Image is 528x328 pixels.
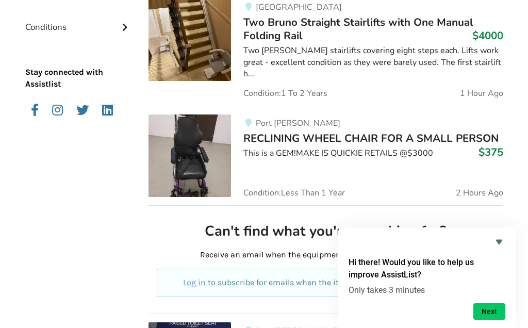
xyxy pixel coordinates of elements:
[157,222,494,240] h2: Can't find what you're searching for?
[256,2,342,13] span: [GEOGRAPHIC_DATA]
[456,189,503,197] span: 2 Hours Ago
[243,45,503,80] div: Two [PERSON_NAME] stairlifts covering eight steps each. Lifts work great - excellent condition as...
[243,131,499,145] span: RECLINING WHEEL CHAIR FOR A SMALL PERSON
[460,89,503,97] span: 1 Hour Ago
[473,303,505,320] button: Next question
[148,114,231,197] img: mobility-reclining wheel chair for a small person
[493,236,505,248] button: Hide survey
[169,277,482,289] p: to subscribe for emails when the item you are looking for is available.
[243,15,473,43] span: Two Bruno Straight Stairlifts with One Manual Folding Rail
[157,249,494,261] p: Receive an email when the equipment you're interested in is listed!
[148,106,503,205] a: mobility-reclining wheel chair for a small personPort [PERSON_NAME]RECLINING WHEEL CHAIR FOR A SM...
[25,1,133,38] div: Conditions
[243,189,345,197] span: Condition: Less Than 1 Year
[349,285,505,295] p: Only takes 3 minutes
[243,147,503,159] div: This is a GEM!MAKE IS QUICKIE RETAILS @$3000
[349,256,505,281] h2: Hi there! Would you like to help us improve AssistList?
[256,118,340,129] span: Port [PERSON_NAME]
[183,277,206,287] a: Log in
[25,38,133,90] p: Stay connected with Assistlist
[243,89,327,97] span: Condition: 1 To 2 Years
[478,145,503,159] h3: $375
[472,29,503,42] h3: $4000
[349,236,505,320] div: Hi there! Would you like to help us improve AssistList?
